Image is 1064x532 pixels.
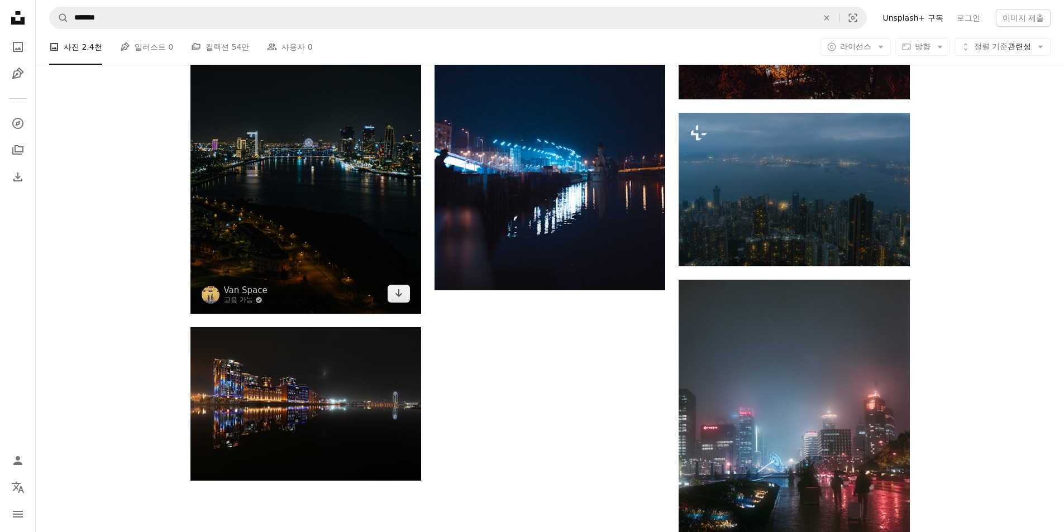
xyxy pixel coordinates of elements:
button: 삭제 [814,7,839,28]
button: 시각적 검색 [839,7,866,28]
span: 라이선스 [840,42,871,51]
img: 배경에 건물이 있는 큰 수역 [190,327,421,481]
a: 컬렉션 54만 [191,29,249,65]
a: Van Space [224,285,268,296]
a: 배경에 건물이 있는 큰 수역 [190,399,421,409]
span: 방향 [915,42,931,51]
a: 야간의 도시 [679,447,909,457]
a: 고용 가능 [224,296,268,305]
a: 로그인 [950,9,987,27]
button: 방향 [895,38,950,56]
button: 언어 [7,476,29,499]
a: 일러스트 [7,63,29,85]
a: 일러스트 0 [120,29,173,65]
a: Unsplash+ 구독 [876,9,950,27]
span: 54만 [232,41,250,53]
a: 다운로드 내역 [7,166,29,188]
a: 탐색 [7,112,29,135]
img: Van Space의 프로필로 이동 [202,286,220,304]
a: 다운로드 [388,285,410,303]
button: 이미지 제출 [996,9,1051,27]
span: 0 [308,41,313,53]
a: 사용자 0 [267,29,312,65]
a: 홈 — Unsplash [7,7,29,31]
span: 정렬 기준 [974,42,1008,51]
button: Unsplash 검색 [50,7,69,28]
span: 0 [168,41,173,53]
a: 언덕 꼭대기에서 바라본 도시의 밤 풍경 [190,135,421,145]
img: 건물 꼭대기에서 바라보는 도시의 밤 풍경 [679,113,909,266]
button: 메뉴 [7,503,29,525]
button: 정렬 기준관련성 [955,38,1051,56]
a: 사진 [7,36,29,58]
a: 컬렉션 [7,139,29,161]
a: 로그인 / 가입 [7,449,29,472]
form: 사이트 전체에서 이미지 찾기 [49,7,867,29]
a: 수역 위의 다리의 야경 [435,112,665,122]
span: 관련성 [974,41,1031,52]
button: 라이선스 [820,38,891,56]
a: 건물 꼭대기에서 바라보는 도시의 밤 풍경 [679,184,909,194]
